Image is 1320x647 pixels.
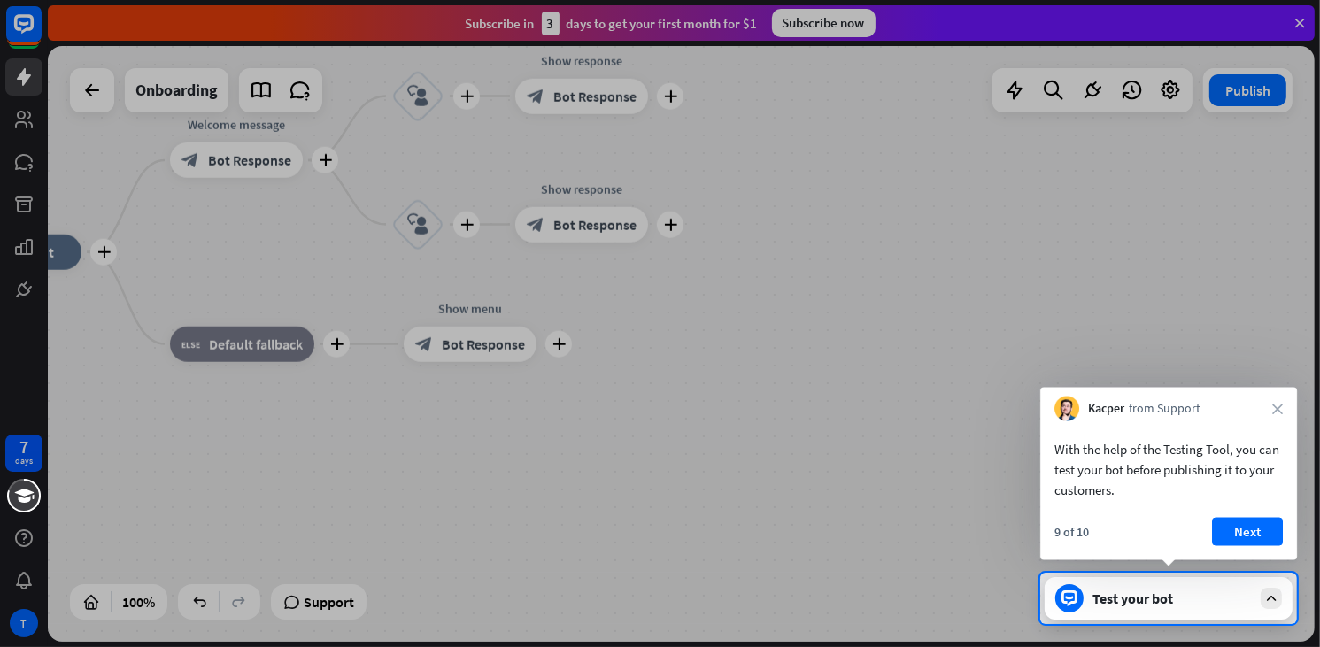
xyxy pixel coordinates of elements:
[1129,400,1200,418] span: from Support
[1212,518,1283,546] button: Next
[1272,404,1283,414] i: close
[1054,439,1283,500] div: With the help of the Testing Tool, you can test your bot before publishing it to your customers.
[1054,524,1089,540] div: 9 of 10
[14,7,67,60] button: Open LiveChat chat widget
[1092,589,1252,607] div: Test your bot
[1088,400,1124,418] span: Kacper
